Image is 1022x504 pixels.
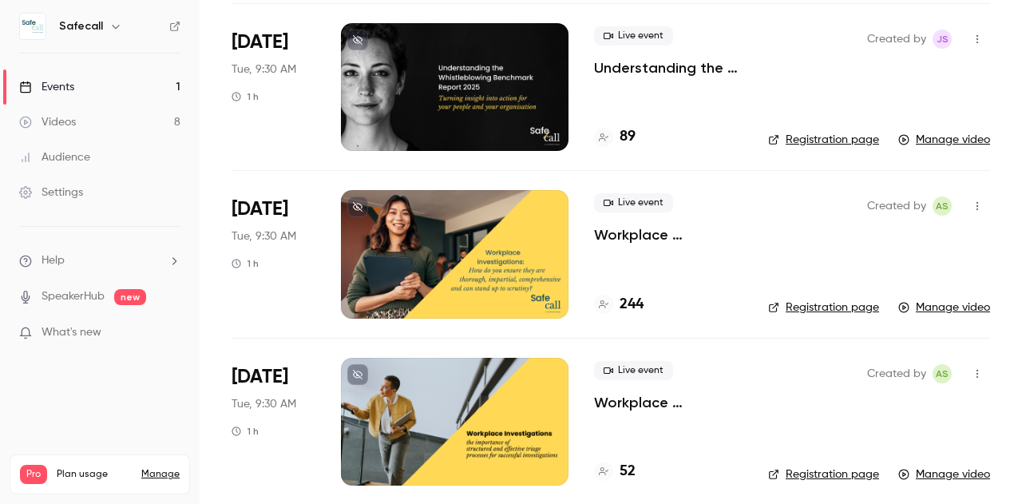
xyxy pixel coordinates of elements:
span: Anna Shepherd [933,364,952,383]
a: Understanding the Whistleblowing Benchmark Report 2025: Turning insight into action for your peop... [594,58,743,77]
div: 1 h [232,257,259,270]
span: Created by [867,364,926,383]
div: Videos [19,114,76,130]
a: Registration page [768,466,879,482]
div: Audience [19,149,90,165]
span: Live event [594,193,673,212]
a: Manage video [898,132,990,148]
span: JS [937,30,949,49]
div: Mar 11 Tue, 9:30 AM (Europe/London) [232,190,315,318]
a: Manage video [898,466,990,482]
span: Jason Sullock [933,30,952,49]
span: Live event [594,361,673,380]
span: Live event [594,26,673,46]
span: Help [42,252,65,269]
a: 244 [594,294,644,315]
span: [DATE] [232,364,288,390]
span: [DATE] [232,196,288,222]
h4: 244 [620,294,644,315]
img: Safecall [20,14,46,39]
span: Plan usage [57,468,132,481]
span: Created by [867,196,926,216]
span: Created by [867,30,926,49]
h6: Safecall [59,18,103,34]
div: Dec 3 Tue, 9:30 AM (Europe/London) [232,358,315,486]
span: new [114,289,146,305]
a: Registration page [768,300,879,315]
a: Manage video [898,300,990,315]
span: AS [936,196,949,216]
span: [DATE] [232,30,288,55]
a: Registration page [768,132,879,148]
li: help-dropdown-opener [19,252,180,269]
a: Workplace Investigations: the importance of structured and effective triage processes for success... [594,393,743,412]
span: Tue, 9:30 AM [232,396,296,412]
a: SpeakerHub [42,288,105,305]
span: Anna Shepherd [933,196,952,216]
div: 1 h [232,90,259,103]
iframe: Noticeable Trigger [161,326,180,340]
a: 89 [594,126,636,148]
span: Tue, 9:30 AM [232,62,296,77]
h4: 89 [620,126,636,148]
a: Workplace investigations: how do you ensure they are thorough, impartial, and can stand up to scr... [594,225,743,244]
span: AS [936,364,949,383]
span: Pro [20,465,47,484]
div: Events [19,79,74,95]
div: Settings [19,185,83,200]
a: Manage [141,468,180,481]
span: What's new [42,324,101,341]
div: 1 h [232,425,259,438]
div: Apr 15 Tue, 9:30 AM (Europe/London) [232,23,315,151]
h4: 52 [620,461,636,482]
a: 52 [594,461,636,482]
span: Tue, 9:30 AM [232,228,296,244]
